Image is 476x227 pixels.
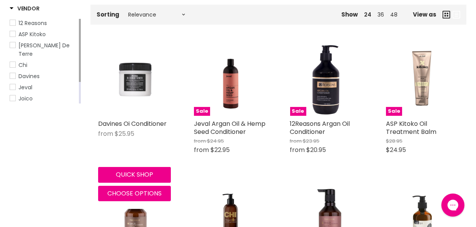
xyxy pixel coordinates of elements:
[386,137,403,145] span: $28.95
[18,83,32,91] span: Jeval
[438,191,468,219] iframe: Gorgias live chat messenger
[377,11,384,18] a: 36
[386,145,406,154] span: $24.95
[386,107,402,116] span: Sale
[194,119,266,136] a: Jeval Argan Oil & Hemp Seed Conditioner
[10,41,77,58] a: Bain De Terre
[386,43,459,116] a: ASP Kitoko Oil Treatment BalmSale
[10,94,77,103] a: Joico
[98,129,113,138] span: from
[18,72,40,80] span: Davines
[210,145,230,154] span: $22.95
[290,43,363,116] a: 12Reasons Argan Oil ConditionerSale
[303,137,320,145] span: $23.95
[290,107,306,116] span: Sale
[206,43,254,116] img: Jeval Argan Oil & Hemp Seed Conditioner
[10,30,77,38] a: ASP Kitoko
[98,119,167,128] a: Davines Oi Conditioner
[290,43,363,116] img: 12Reasons Argan Oil Conditioner
[98,167,171,182] button: Quick shop
[290,137,302,145] span: from
[290,119,350,136] a: 12Reasons Argan Oil Conditioner
[10,5,39,12] h3: Vendor
[207,137,224,145] span: $24.95
[98,43,171,116] img: Davines Oi Conditioner
[390,11,398,18] a: 48
[194,145,209,154] span: from
[115,129,134,138] span: $25.95
[290,145,305,154] span: from
[194,137,206,145] span: from
[194,107,210,116] span: Sale
[97,11,119,18] label: Sorting
[107,189,162,198] span: Choose options
[10,19,77,27] a: 12 Reasons
[364,11,371,18] a: 24
[307,145,326,154] span: $20.95
[413,11,436,18] span: View as
[341,10,358,18] span: Show
[10,72,77,80] a: Davines
[10,61,77,69] a: Chi
[18,61,27,69] span: Chi
[18,19,47,27] span: 12 Reasons
[18,42,70,58] span: [PERSON_NAME] De Terre
[386,43,459,115] img: ASP Kitoko Oil Treatment Balm
[10,83,77,92] a: Jeval
[194,43,267,116] a: Jeval Argan Oil & Hemp Seed ConditionerSale
[18,95,33,102] span: Joico
[386,119,436,136] a: ASP Kitoko Oil Treatment Balm
[18,30,46,38] span: ASP Kitoko
[98,186,171,201] button: Choose options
